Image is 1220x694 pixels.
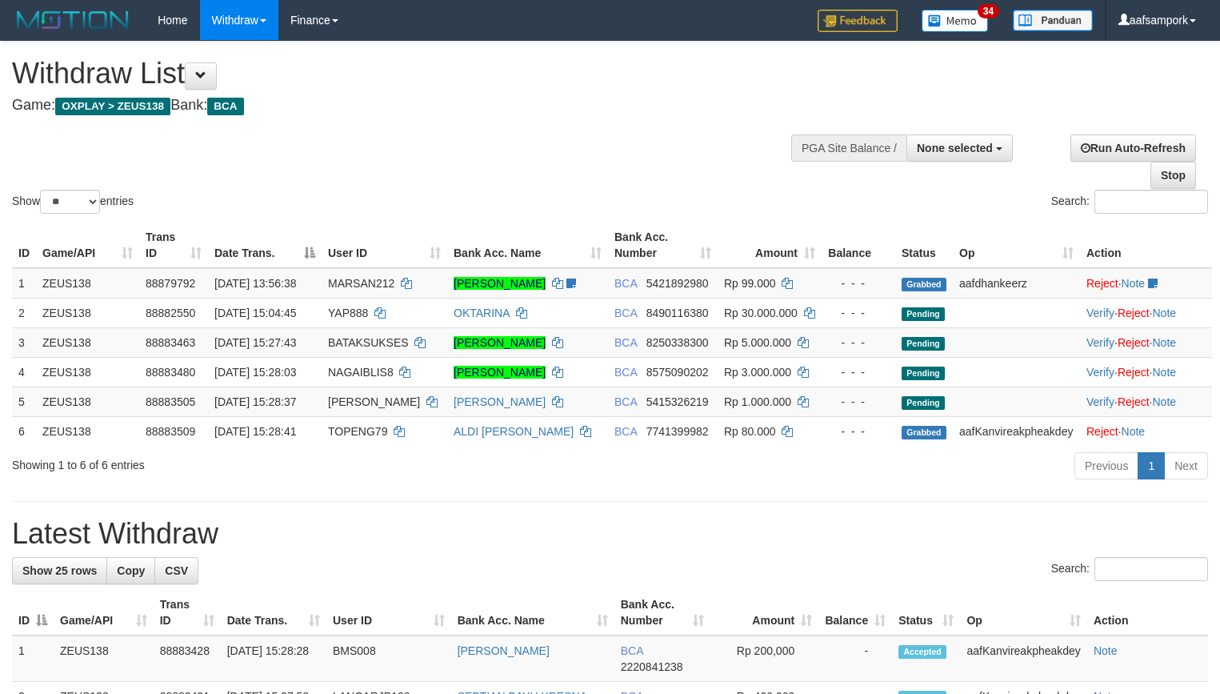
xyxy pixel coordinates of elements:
[902,278,946,291] span: Grabbed
[1094,557,1208,581] input: Search:
[818,590,892,636] th: Balance: activate to sort column ascending
[214,395,296,408] span: [DATE] 15:28:37
[922,10,989,32] img: Button%20Memo.svg
[646,277,709,290] span: Copy 5421892980 to clipboard
[608,223,718,268] th: Bank Acc. Number: activate to sort column ascending
[36,357,139,387] td: ZEUS138
[1118,395,1150,408] a: Reject
[646,425,709,438] span: Copy 7741399982 to clipboard
[36,268,139,299] td: ZEUS138
[328,395,420,408] span: [PERSON_NAME]
[953,268,1080,299] td: aafdhankeerz
[12,590,54,636] th: ID: activate to sort column descending
[154,636,221,682] td: 88883428
[902,396,945,410] span: Pending
[207,98,243,115] span: BCA
[106,557,155,584] a: Copy
[902,367,945,380] span: Pending
[724,425,776,438] span: Rp 80.000
[139,223,208,268] th: Trans ID: activate to sort column ascending
[12,518,1208,550] h1: Latest Withdraw
[646,366,709,379] span: Copy 8575090202 to clipboard
[710,636,818,682] td: Rp 200,000
[214,307,296,319] span: [DATE] 15:04:45
[454,277,546,290] a: [PERSON_NAME]
[36,416,139,446] td: ZEUS138
[146,395,195,408] span: 88883505
[454,425,574,438] a: ALDI [PERSON_NAME]
[902,337,945,351] span: Pending
[454,366,546,379] a: [PERSON_NAME]
[36,223,139,268] th: Game/API: activate to sort column ascending
[1080,387,1212,416] td: · ·
[12,557,107,584] a: Show 25 rows
[36,298,139,327] td: ZEUS138
[1138,452,1165,479] a: 1
[328,307,368,319] span: YAP888
[326,636,451,682] td: BMS008
[1080,268,1212,299] td: ·
[828,335,889,351] div: - - -
[1087,590,1208,636] th: Action
[12,451,496,473] div: Showing 1 to 6 of 6 entries
[12,416,36,446] td: 6
[646,395,709,408] span: Copy 5415326219 to clipboard
[621,644,643,657] span: BCA
[454,307,510,319] a: OKTARINA
[953,223,1080,268] th: Op: activate to sort column ascending
[828,275,889,291] div: - - -
[1122,425,1146,438] a: Note
[55,98,170,115] span: OXPLAY > ZEUS138
[960,636,1086,682] td: aafKanvireakpheakdey
[12,387,36,416] td: 5
[724,366,791,379] span: Rp 3.000.000
[1152,307,1176,319] a: Note
[154,590,221,636] th: Trans ID: activate to sort column ascending
[906,134,1013,162] button: None selected
[718,223,822,268] th: Amount: activate to sort column ascending
[322,223,447,268] th: User ID: activate to sort column ascending
[614,425,637,438] span: BCA
[710,590,818,636] th: Amount: activate to sort column ascending
[724,336,791,349] span: Rp 5.000.000
[791,134,906,162] div: PGA Site Balance /
[154,557,198,584] a: CSV
[146,366,195,379] span: 88883480
[1094,644,1118,657] a: Note
[614,307,637,319] span: BCA
[724,277,776,290] span: Rp 99.000
[12,636,54,682] td: 1
[12,98,798,114] h4: Game: Bank:
[328,425,387,438] span: TOPENG79
[54,636,154,682] td: ZEUS138
[214,336,296,349] span: [DATE] 15:27:43
[1080,357,1212,387] td: · ·
[895,223,953,268] th: Status
[12,357,36,387] td: 4
[12,190,134,214] label: Show entries
[12,298,36,327] td: 2
[146,336,195,349] span: 88883463
[447,223,608,268] th: Bank Acc. Name: activate to sort column ascending
[1152,336,1176,349] a: Note
[1080,327,1212,357] td: · ·
[1070,134,1196,162] a: Run Auto-Refresh
[1122,277,1146,290] a: Note
[818,10,898,32] img: Feedback.jpg
[828,423,889,439] div: - - -
[898,645,946,659] span: Accepted
[22,564,97,577] span: Show 25 rows
[1013,10,1093,31] img: panduan.png
[1150,162,1196,189] a: Stop
[1086,307,1114,319] a: Verify
[1164,452,1208,479] a: Next
[960,590,1086,636] th: Op: activate to sort column ascending
[892,590,960,636] th: Status: activate to sort column ascending
[614,395,637,408] span: BCA
[12,223,36,268] th: ID
[328,277,394,290] span: MARSAN212
[818,636,892,682] td: -
[117,564,145,577] span: Copy
[621,660,683,673] span: Copy 2220841238 to clipboard
[828,305,889,321] div: - - -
